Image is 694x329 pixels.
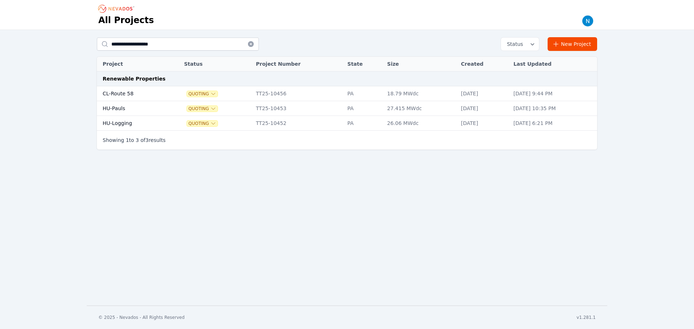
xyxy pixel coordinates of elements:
td: HU-Pauls [97,101,168,116]
td: TT25-10453 [252,101,344,116]
button: Quoting [187,106,218,112]
div: © 2025 - Nevados - All Rights Reserved [98,315,185,320]
button: Quoting [187,91,218,97]
h1: All Projects [98,14,154,26]
div: v1.281.1 [577,315,596,320]
th: Status [180,57,252,72]
td: TT25-10456 [252,86,344,101]
button: Status [501,38,539,51]
tr: HU-LoggingQuotingTT25-10452PA26.06 MWdc[DATE][DATE] 6:21 PM [97,116,597,131]
td: HU-Logging [97,116,168,131]
td: [DATE] 9:44 PM [510,86,597,101]
th: Project [97,57,168,72]
nav: Breadcrumb [98,3,137,14]
td: PA [344,86,384,101]
button: Quoting [187,121,218,126]
td: Renewable Properties [97,72,597,86]
td: 26.06 MWdc [384,116,457,131]
td: [DATE] [457,86,510,101]
a: New Project [548,37,597,51]
th: Created [457,57,510,72]
p: Showing to of results [103,137,166,144]
td: [DATE] [457,101,510,116]
span: 3 [136,137,139,143]
th: State [344,57,384,72]
td: 18.79 MWdc [384,86,457,101]
td: PA [344,116,384,131]
span: 1 [126,137,129,143]
span: Status [504,40,523,48]
td: CL-Route 58 [97,86,168,101]
td: [DATE] 10:35 PM [510,101,597,116]
td: [DATE] 6:21 PM [510,116,597,131]
th: Project Number [252,57,344,72]
th: Last Updated [510,57,597,72]
td: TT25-10452 [252,116,344,131]
td: 27.415 MWdc [384,101,457,116]
th: Size [384,57,457,72]
td: [DATE] [457,116,510,131]
td: PA [344,101,384,116]
tr: HU-PaulsQuotingTT25-10453PA27.415 MWdc[DATE][DATE] 10:35 PM [97,101,597,116]
span: 3 [145,137,149,143]
img: Nick Rompala [582,15,594,27]
tr: CL-Route 58QuotingTT25-10456PA18.79 MWdc[DATE][DATE] 9:44 PM [97,86,597,101]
